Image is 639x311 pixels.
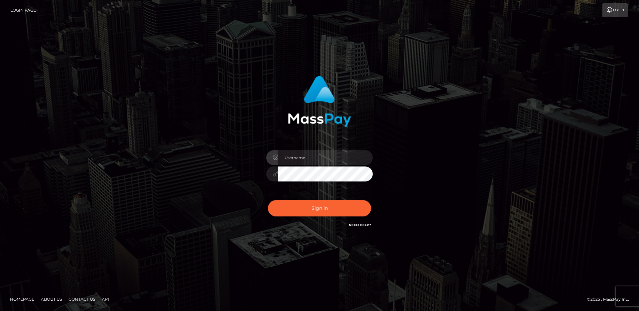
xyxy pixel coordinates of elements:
input: Username... [278,150,373,165]
a: Contact Us [66,294,98,304]
a: Need Help? [349,223,371,227]
a: About Us [38,294,65,304]
a: Login [602,3,628,17]
button: Sign in [268,200,371,216]
a: API [99,294,112,304]
img: MassPay Login [288,76,351,127]
div: © 2025 , MassPay Inc. [587,296,634,303]
a: Homepage [7,294,37,304]
a: Login Page [10,3,36,17]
